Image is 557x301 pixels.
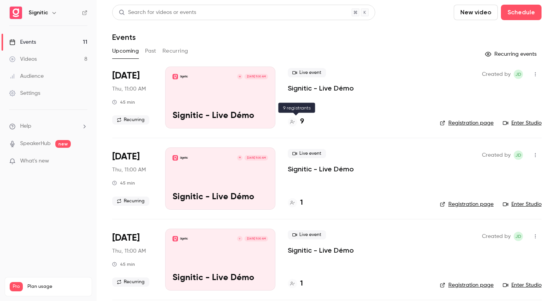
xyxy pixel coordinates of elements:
[514,70,523,79] span: Joris Dulac
[300,198,303,208] h4: 1
[503,200,542,208] a: Enter Studio
[20,157,49,165] span: What's new
[112,261,135,267] div: 45 min
[9,72,44,80] div: Audience
[173,192,268,202] p: Signitic - Live Démo
[55,140,71,148] span: new
[112,277,149,287] span: Recurring
[514,150,523,160] span: Joris Dulac
[112,147,153,209] div: Oct 2 Thu, 11:00 AM (Europe/Paris)
[288,68,326,77] span: Live event
[112,247,146,255] span: Thu, 11:00 AM
[162,45,188,57] button: Recurring
[288,84,354,93] a: Signitic - Live Démo
[300,116,304,127] h4: 9
[300,279,303,289] h4: 1
[244,155,268,161] span: [DATE] 11:00 AM
[501,5,542,20] button: Schedule
[288,198,303,208] a: 1
[173,236,178,241] img: Signitic - Live Démo
[180,237,188,241] p: Signitic
[112,229,153,291] div: Oct 9 Thu, 11:00 AM (Europe/Paris)
[244,236,268,241] span: [DATE] 11:00 AM
[180,156,188,160] p: Signitic
[112,45,139,57] button: Upcoming
[173,155,178,161] img: Signitic - Live Démo
[165,229,275,291] a: Signitic - Live DémoSigniticY[DATE] 11:00 AMSignitic - Live Démo
[288,149,326,158] span: Live event
[180,75,188,79] p: Signitic
[112,32,136,42] h1: Events
[288,116,304,127] a: 9
[515,70,521,79] span: JD
[9,55,37,63] div: Videos
[112,70,140,82] span: [DATE]
[112,166,146,174] span: Thu, 11:00 AM
[112,150,140,163] span: [DATE]
[10,282,23,291] span: Pro
[173,273,268,283] p: Signitic - Live Démo
[244,74,268,79] span: [DATE] 11:00 AM
[482,150,511,160] span: Created by
[20,140,51,148] a: SpeakerHub
[288,164,354,174] a: Signitic - Live Démo
[288,246,354,255] a: Signitic - Live Démo
[145,45,156,57] button: Past
[112,99,135,105] div: 45 min
[514,232,523,241] span: Joris Dulac
[515,232,521,241] span: JD
[237,236,243,242] div: Y
[454,5,498,20] button: New video
[440,119,494,127] a: Registration page
[503,119,542,127] a: Enter Studio
[165,67,275,128] a: Signitic - Live DémoSigniticM[DATE] 11:00 AMSignitic - Live Démo
[112,85,146,93] span: Thu, 11:00 AM
[112,115,149,125] span: Recurring
[237,155,243,161] div: M
[9,38,36,46] div: Events
[112,180,135,186] div: 45 min
[112,197,149,206] span: Recurring
[20,122,31,130] span: Help
[29,9,48,17] h6: Signitic
[119,9,196,17] div: Search for videos or events
[288,279,303,289] a: 1
[9,89,40,97] div: Settings
[440,200,494,208] a: Registration page
[10,7,22,19] img: Signitic
[503,281,542,289] a: Enter Studio
[515,150,521,160] span: JD
[27,284,87,290] span: Plan usage
[165,147,275,209] a: Signitic - Live DémoSigniticM[DATE] 11:00 AMSignitic - Live Démo
[237,74,243,80] div: M
[173,111,268,121] p: Signitic - Live Démo
[112,67,153,128] div: Sep 25 Thu, 11:00 AM (Europe/Paris)
[288,230,326,239] span: Live event
[482,232,511,241] span: Created by
[112,232,140,244] span: [DATE]
[9,122,87,130] li: help-dropdown-opener
[482,70,511,79] span: Created by
[482,48,542,60] button: Recurring events
[440,281,494,289] a: Registration page
[173,74,178,79] img: Signitic - Live Démo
